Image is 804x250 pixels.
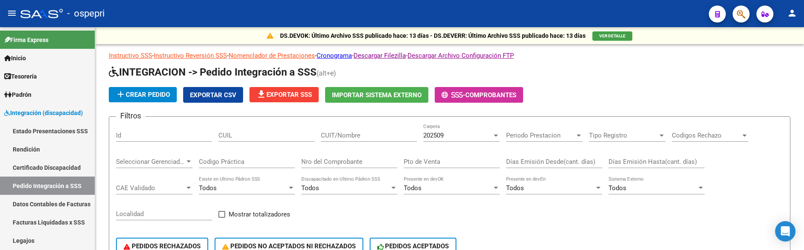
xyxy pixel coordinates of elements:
div: Open Intercom Messenger [775,221,796,242]
mat-icon: person [787,8,797,18]
span: Inicio [4,53,26,63]
a: Nomenclador de Prestaciones [229,52,315,59]
span: - ospepri [67,4,105,23]
span: Todos [199,184,217,192]
p: - - - - - [109,51,790,60]
h3: Filtros [116,110,145,122]
span: Codigos Rechazo [672,132,741,139]
span: - [442,91,465,99]
mat-icon: file_download [256,89,266,99]
span: Crear Pedido [116,91,170,98]
span: Importar Sistema Externo [332,91,422,99]
button: VER DETALLE [592,31,632,41]
span: Todos [609,184,626,192]
span: Todos [404,184,422,192]
a: Descargar Filezilla [354,52,406,59]
span: (alt+e) [317,69,336,77]
span: 202509 [423,132,444,139]
span: VER DETALLE [599,34,626,38]
button: -Comprobantes [435,87,523,103]
span: Tesorería [4,72,37,81]
span: INTEGRACION -> Pedido Integración a SSS [109,66,317,78]
span: PEDIDOS RECHAZADOS [124,242,201,250]
span: Todos [506,184,524,192]
button: Importar Sistema Externo [325,87,428,103]
a: Cronograma [317,52,352,59]
span: Comprobantes [465,91,516,99]
mat-icon: menu [7,8,17,18]
button: Crear Pedido [109,87,177,102]
span: PEDIDOS NO ACEPTADOS NI RECHAZADOS [222,242,356,250]
span: Tipo Registro [589,132,658,139]
p: DS.DEVOK: Último Archivo SSS publicado hace: 13 días - DS.DEVERR: Último Archivo SSS publicado ha... [280,31,586,40]
span: Integración (discapacidad) [4,108,83,118]
span: Exportar CSV [190,91,236,99]
span: Exportar SSS [256,91,312,98]
a: Descargar Archivo Configuración FTP [408,52,514,59]
span: CAE Validado [116,184,185,192]
a: Instructivo SSS [109,52,152,59]
mat-icon: add [116,89,126,99]
span: Todos [301,184,319,192]
button: Exportar CSV [183,87,243,103]
button: Exportar SSS [249,87,319,102]
span: Seleccionar Gerenciador [116,158,185,166]
span: PEDIDOS ACEPTADOS [377,242,449,250]
span: Padrón [4,90,31,99]
a: Instructivo Reversión SSS [154,52,227,59]
span: Mostrar totalizadores [229,209,290,219]
span: Firma Express [4,35,48,45]
span: Periodo Prestacion [506,132,575,139]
